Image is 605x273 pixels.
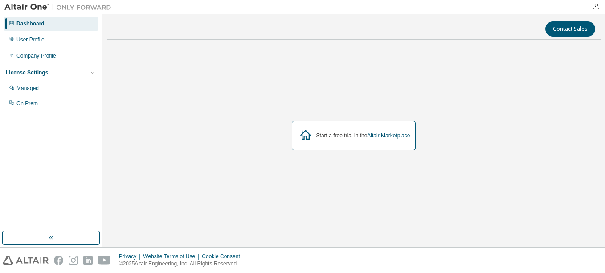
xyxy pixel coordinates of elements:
[316,132,410,139] div: Start a free trial in the
[367,132,410,139] a: Altair Marketplace
[202,253,245,260] div: Cookie Consent
[4,3,116,12] img: Altair One
[83,256,93,265] img: linkedin.svg
[3,256,49,265] img: altair_logo.svg
[6,69,48,76] div: License Settings
[16,85,39,92] div: Managed
[16,20,45,27] div: Dashboard
[119,260,245,268] p: © 2025 Altair Engineering, Inc. All Rights Reserved.
[16,100,38,107] div: On Prem
[69,256,78,265] img: instagram.svg
[54,256,63,265] img: facebook.svg
[545,21,595,37] button: Contact Sales
[143,253,202,260] div: Website Terms of Use
[98,256,111,265] img: youtube.svg
[119,253,143,260] div: Privacy
[16,36,45,43] div: User Profile
[16,52,56,59] div: Company Profile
